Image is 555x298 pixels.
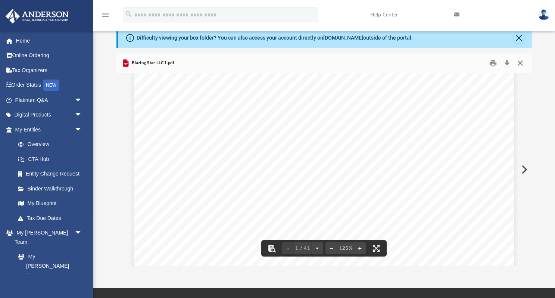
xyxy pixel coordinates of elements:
[10,211,93,226] a: Tax Due Dates
[3,9,71,24] img: Anderson Advisors Platinum Portal
[5,122,93,137] a: My Entitiesarrow_drop_down
[264,240,280,257] button: Toggle findbar
[75,108,90,123] span: arrow_drop_down
[514,58,527,69] button: Close
[116,73,532,266] div: File preview
[5,93,93,108] a: Platinum Q&Aarrow_drop_down
[5,108,93,122] a: Digital Productsarrow_drop_down
[311,240,323,257] button: Next page
[5,48,93,63] a: Online Ordering
[10,137,93,152] a: Overview
[294,246,312,251] span: 1 / 41
[43,80,59,91] div: NEW
[125,10,133,18] i: search
[515,159,532,180] button: Next File
[514,32,524,43] button: Close
[325,240,337,257] button: Zoom out
[354,240,366,257] button: Zoom in
[116,73,532,266] div: Document Viewer
[137,34,413,42] div: Difficulty viewing your box folder? You can also access your account directly on outside of the p...
[323,35,363,41] a: [DOMAIN_NAME]
[101,14,110,19] a: menu
[101,10,110,19] i: menu
[10,196,90,211] a: My Blueprint
[10,249,86,283] a: My [PERSON_NAME] Team
[130,60,174,66] span: Blazing Star LLC1.pdf
[5,63,93,78] a: Tax Organizers
[368,240,384,257] button: Enter fullscreen
[294,240,312,257] button: 1 / 41
[337,246,354,251] div: Current zoom level
[75,226,90,241] span: arrow_drop_down
[75,93,90,108] span: arrow_drop_down
[10,167,93,181] a: Entity Change Request
[538,9,549,20] img: User Pic
[5,226,90,249] a: My [PERSON_NAME] Teamarrow_drop_down
[10,181,93,196] a: Binder Walkthrough
[75,122,90,137] span: arrow_drop_down
[116,53,532,266] div: Preview
[5,33,93,48] a: Home
[500,58,514,69] button: Download
[486,58,501,69] button: Print
[10,152,93,167] a: CTA Hub
[5,78,93,93] a: Order StatusNEW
